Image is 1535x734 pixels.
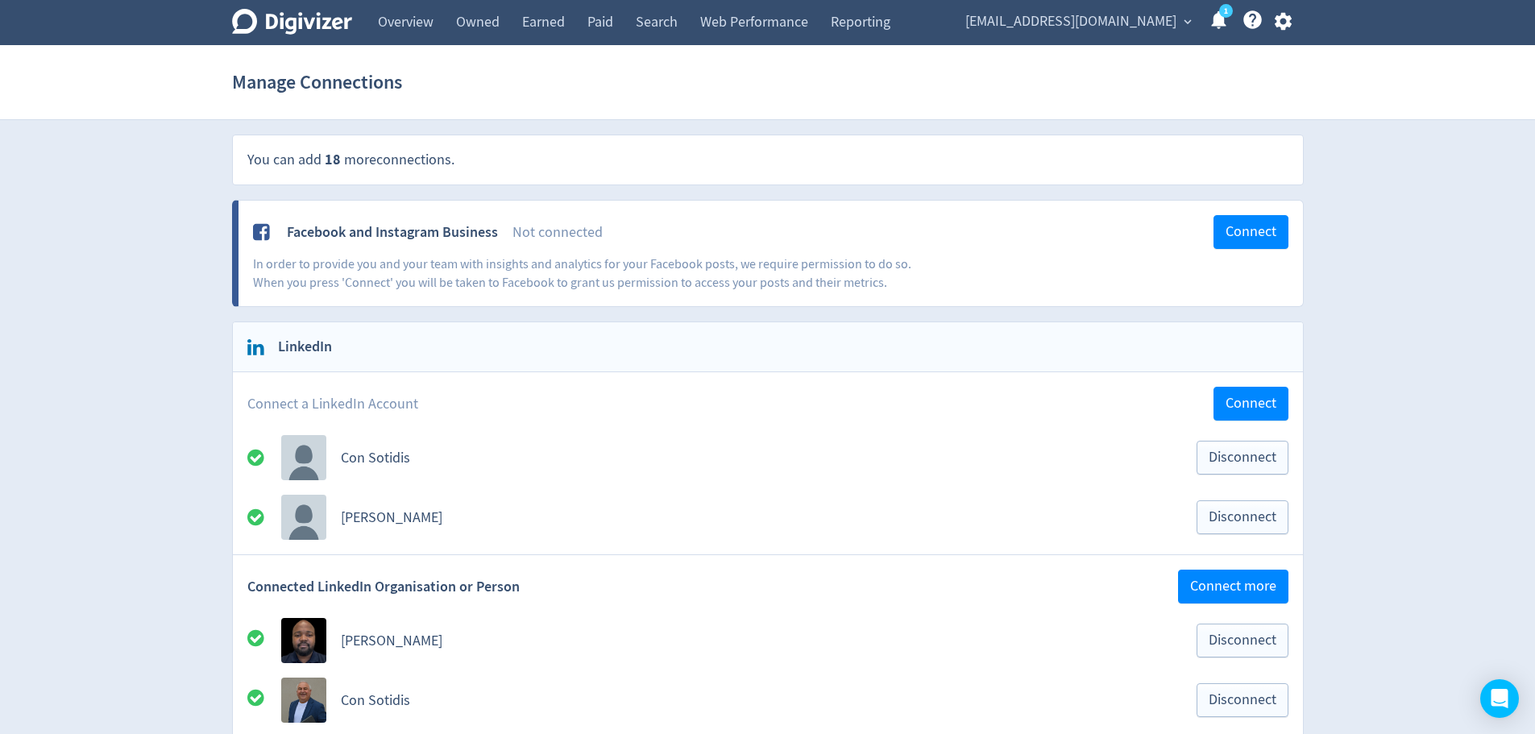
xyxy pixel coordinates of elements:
div: All good [247,628,281,653]
span: Connect a LinkedIn Account [247,394,418,414]
a: [PERSON_NAME] [341,508,442,527]
button: Disconnect [1197,441,1288,475]
span: Disconnect [1209,510,1276,525]
img: account profile [281,495,326,540]
div: All good [247,688,281,713]
button: Disconnect [1197,500,1288,534]
div: Facebook and Instagram Business [287,222,498,243]
div: Open Intercom Messenger [1480,679,1519,718]
button: Disconnect [1197,624,1288,657]
span: Connect more [1190,579,1276,594]
img: account profile [281,435,326,480]
span: 18 [325,150,341,169]
span: In order to provide you and your team with insights and analytics for your Facebook posts, we req... [253,256,911,290]
span: Disconnect [1209,450,1276,465]
span: Disconnect [1209,693,1276,707]
text: 1 [1223,6,1227,17]
span: [EMAIL_ADDRESS][DOMAIN_NAME] [965,9,1176,35]
button: Disconnect [1197,683,1288,717]
h2: LinkedIn [267,337,332,357]
span: Connect [1226,225,1276,239]
span: Connected LinkedIn Organisation or Person [247,577,520,597]
button: Connect [1213,215,1288,249]
div: Not connected [512,222,1213,243]
span: You can add more connections . [247,151,454,169]
a: Con Sotidis [341,691,410,710]
span: Connect [1226,396,1276,411]
a: Facebook and Instagram BusinessNot connectedConnectIn order to provide you and your team with ins... [239,201,1303,306]
img: Avatar for Tapiwa Masenda [281,618,326,663]
a: 1 [1219,4,1233,18]
img: Avatar for Con Sotidis [281,678,326,723]
button: [EMAIL_ADDRESS][DOMAIN_NAME] [960,9,1196,35]
a: Con Sotidis [341,449,410,467]
h1: Manage Connections [232,56,402,108]
a: [PERSON_NAME] [341,632,442,650]
button: Connect more [1178,570,1288,603]
span: expand_more [1180,15,1195,29]
span: Disconnect [1209,633,1276,648]
button: Connect [1213,387,1288,421]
